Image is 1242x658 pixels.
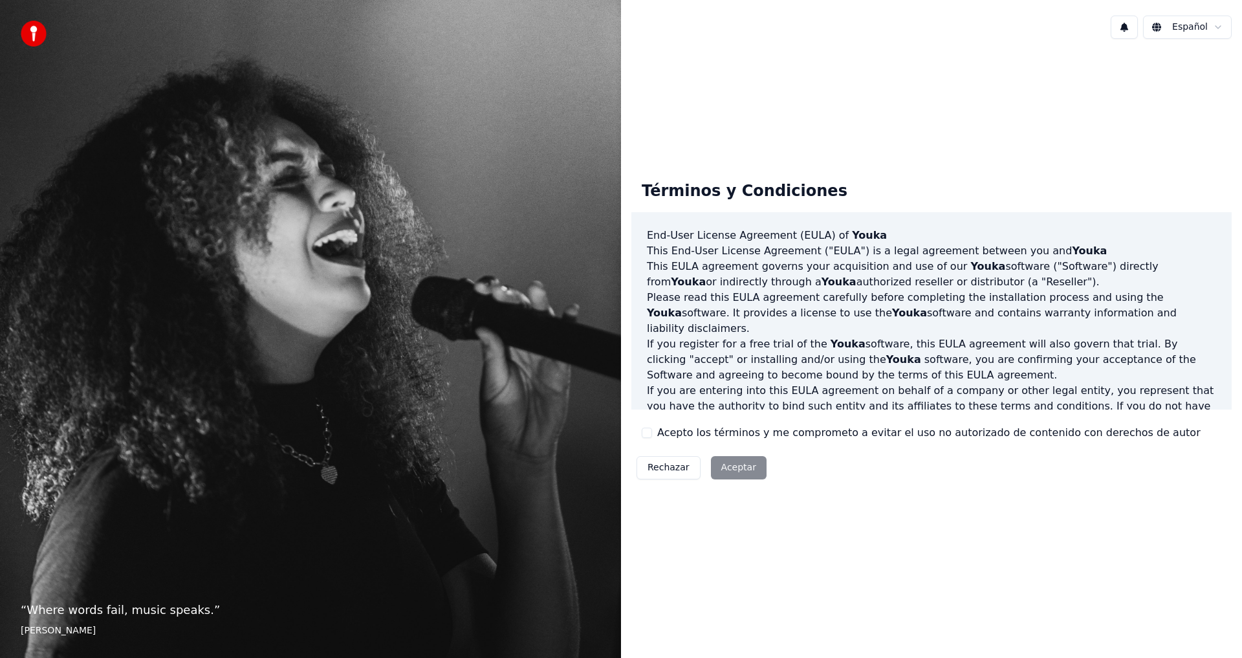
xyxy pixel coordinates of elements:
[1072,245,1107,257] span: Youka
[21,624,600,637] footer: [PERSON_NAME]
[657,425,1201,441] label: Acepto los términos y me comprometo a evitar el uso no autorizado de contenido con derechos de autor
[647,228,1216,243] h3: End-User License Agreement (EULA) of
[21,601,600,619] p: “ Where words fail, music speaks. ”
[631,171,858,212] div: Términos y Condiciones
[852,229,887,241] span: Youka
[886,353,921,366] span: Youka
[647,307,682,319] span: Youka
[647,336,1216,383] p: If you register for a free trial of the software, this EULA agreement will also govern that trial...
[892,307,927,319] span: Youka
[647,383,1216,445] p: If you are entering into this EULA agreement on behalf of a company or other legal entity, you re...
[831,338,866,350] span: Youka
[822,276,856,288] span: Youka
[647,243,1216,259] p: This End-User License Agreement ("EULA") is a legal agreement between you and
[647,259,1216,290] p: This EULA agreement governs your acquisition and use of our software ("Software") directly from o...
[637,456,701,479] button: Rechazar
[970,260,1005,272] span: Youka
[647,290,1216,336] p: Please read this EULA agreement carefully before completing the installation process and using th...
[21,21,47,47] img: youka
[671,276,706,288] span: Youka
